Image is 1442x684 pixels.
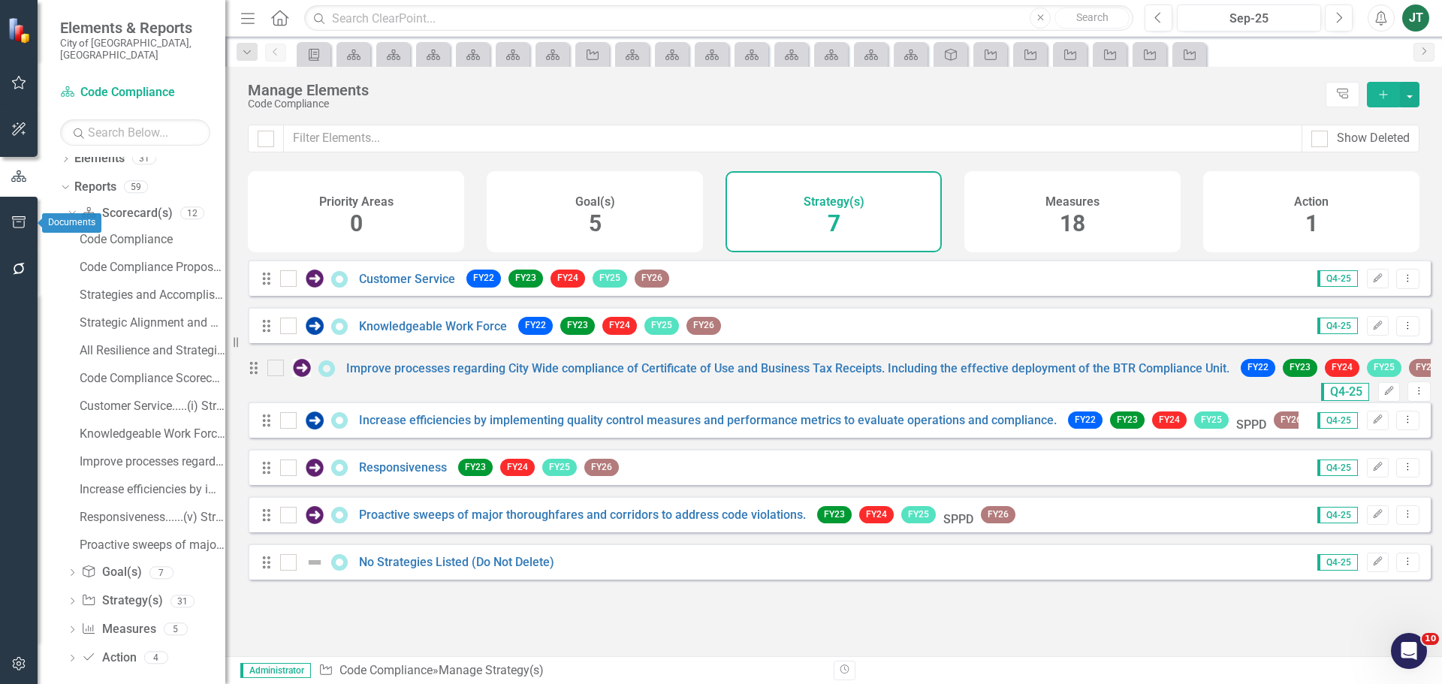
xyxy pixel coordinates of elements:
span: 0 [350,210,363,237]
span: Q4-25 [1321,383,1369,401]
a: All Resilience and Strategic Actions for Code Compliance 2023-24 [76,338,225,362]
a: Proactive sweeps of major thoroughfares and corridors to address code violations. [359,508,806,522]
img: Classification Level Two [306,270,324,288]
div: Manage Elements [248,82,1318,98]
span: FY26 [1274,411,1308,429]
span: Q4-25 [1317,412,1358,429]
button: JT [1402,5,1429,32]
div: Increase efficiencies by implementing quality control measures.......(iv) Strategy / Milestone Ev... [80,483,225,496]
span: SPPD [1236,417,1266,432]
div: Improve processes regarding City Wide compliance of Certificate of Use....(iii) Strategy / Milest... [80,455,225,469]
span: FY26 [635,270,669,287]
img: Not Defined [306,553,324,571]
div: 59 [124,180,148,193]
span: FY22 [466,270,501,287]
span: FY25 [542,459,577,476]
div: 12 [180,206,204,219]
input: Search Below... [60,119,210,146]
span: FY26 [981,506,1015,523]
span: FY22 [1241,359,1275,376]
span: FY24 [1325,359,1359,376]
span: FY24 [1152,411,1187,429]
a: Increase efficiencies by implementing quality control measures and performance metrics to evaluat... [359,413,1057,427]
button: Sep-25 [1177,5,1321,32]
img: Classification Level Two [306,506,324,524]
img: Classification Level Two [293,359,311,377]
span: FY23 [560,317,595,334]
span: FY24 [859,506,894,523]
a: Strategy(s) [81,592,162,610]
div: Sep-25 [1182,10,1316,28]
a: Strategic Alignment and Performance Measures [76,310,225,334]
a: Increase efficiencies by implementing quality control measures.......(iv) Strategy / Milestone Ev... [76,477,225,501]
a: Responsiveness......(v) Strategy / Milestone Evaluation and Recommendation Report [76,505,225,529]
a: No Strategies Listed (Do Not Delete) [359,555,554,569]
span: FY24 [551,270,585,287]
div: 5 [164,623,188,636]
a: Proactive sweeps of major thoroughfares and corridors to address code violations.....(vi) Strateg... [76,532,225,556]
span: 1 [1305,210,1318,237]
span: 10 [1422,633,1439,645]
a: Knowledgeable Work Force......(ii) Strategy / Milestone Evaluation and Recommendation Report [76,421,225,445]
span: 18 [1060,210,1085,237]
a: Reports [74,179,116,196]
div: Knowledgeable Work Force......(ii) Strategy / Milestone Evaluation and Recommendation Report [80,427,225,441]
img: ClearPoint Strategy [8,17,34,43]
span: SPPD [943,512,973,526]
span: 5 [589,210,602,237]
a: Code Compliance Proposed Budget (Strategic Plans and Performance Measures) FY 2025-26 [76,255,225,279]
span: FY25 [901,506,936,523]
a: Knowledgeable Work Force [359,319,507,333]
span: FY22 [518,317,553,334]
span: Elements & Reports [60,19,210,37]
span: FY22 [1068,411,1103,429]
a: Improve processes regarding City Wide compliance of Certificate of Use and Business Tax Receipts.... [346,361,1229,375]
span: FY23 [817,506,852,523]
span: Search [1076,11,1109,23]
h4: Goal(s) [575,195,615,209]
small: City of [GEOGRAPHIC_DATA], [GEOGRAPHIC_DATA] [60,37,210,62]
span: FY23 [1283,359,1317,376]
span: Q4-25 [1317,554,1358,571]
img: Classification Level Two [306,459,324,477]
div: Responsiveness......(v) Strategy / Milestone Evaluation and Recommendation Report [80,511,225,524]
a: Scorecard(s) [81,205,172,222]
span: FY26 [584,459,619,476]
div: Strategies and Accomplishments [80,288,225,302]
input: Filter Elements... [283,125,1302,152]
iframe: Intercom live chat [1391,633,1427,669]
a: Responsiveness [359,460,447,475]
div: » Manage Strategy(s) [318,662,822,679]
div: Code Compliance [248,98,1318,110]
div: Proactive sweeps of major thoroughfares and corridors to address code violations.....(vi) Strateg... [80,538,225,552]
a: Action [81,649,136,667]
img: Classification Level Three [306,411,324,429]
img: Classification Level Three [306,317,324,335]
span: Q4-25 [1317,318,1358,334]
h4: Measures [1045,195,1100,209]
div: 7 [149,566,173,579]
a: Customer Service.....(i) Strategy / Milestone Evaluation and Recommendations Report [76,393,225,417]
span: FY23 [1110,411,1145,429]
span: Q4-25 [1317,507,1358,523]
a: Code Compliance [339,663,433,677]
a: Measures [81,621,155,638]
div: 31 [170,595,195,607]
div: 31 [132,152,156,165]
span: FY25 [593,270,627,287]
div: Code Compliance Proposed Budget (Strategic Plans and Performance Measures) FY 2025-26 [80,261,225,274]
button: Search [1054,8,1130,29]
span: Administrator [240,663,311,678]
h4: Strategy(s) [804,195,864,209]
span: FY26 [686,317,721,334]
a: Customer Service [359,272,455,286]
h4: Priority Areas [319,195,394,209]
div: 4 [144,652,168,664]
a: Elements [74,150,125,167]
a: Code Compliance [76,227,225,251]
a: Code Compliance Scorecard Evaluation and Recommendations [76,366,225,390]
span: FY25 [1194,411,1229,429]
span: FY24 [500,459,535,476]
span: FY23 [508,270,543,287]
